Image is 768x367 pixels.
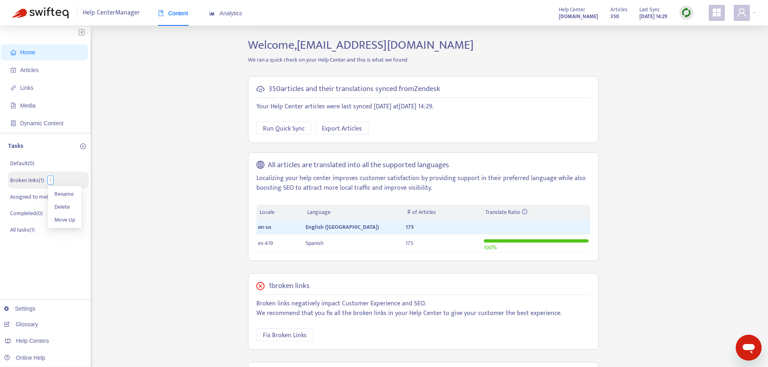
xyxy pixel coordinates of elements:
span: Last Sync [639,5,660,14]
th: Language [304,205,404,220]
button: Run Quick Sync [256,122,311,135]
span: Content [158,10,188,17]
span: Rename [54,189,74,199]
button: more [47,176,54,185]
span: Links [20,85,33,91]
span: Dynamic Content [20,120,63,126]
p: Assigned to me ( 0 ) [10,193,53,201]
span: plus-circle [80,143,86,149]
span: close-circle [256,282,264,290]
span: 100 % [484,243,497,252]
p: Localizing your help center improves customer satisfaction by providing support in their preferre... [256,174,590,193]
p: Your Help Center articles were last synced [DATE] at [DATE] 14:29 . [256,102,590,112]
a: Glossary [4,321,38,328]
th: # of Articles [404,205,482,220]
img: sync.dc5367851b00ba804db3.png [681,8,691,18]
p: Tasks [8,141,23,151]
span: English ([GEOGRAPHIC_DATA]) [306,222,379,232]
span: Move Up [54,215,75,224]
th: Locale [256,205,304,220]
p: Broken links ( 1 ) [10,176,44,185]
span: link [10,85,16,91]
span: Articles [20,67,39,73]
strong: 350 [610,12,619,21]
span: Analytics [209,10,242,17]
span: Help Center [559,5,585,14]
button: Fix Broken Links [256,328,313,341]
p: We ran a quick check on your Help Center and this is what we found [242,56,605,64]
span: Delete [54,202,70,211]
a: Settings [4,305,35,312]
span: Articles [610,5,627,14]
div: Translate Ratio [485,208,587,217]
span: book [158,10,164,16]
span: Fix Broken Links [263,330,307,340]
p: Completed ( 0 ) [10,209,43,218]
span: file-image [10,103,16,108]
p: All tasks ( 1 ) [10,226,35,234]
span: Spanish [306,238,324,248]
span: home [10,50,16,55]
span: user [737,8,747,17]
span: Media [20,102,35,109]
img: Swifteq [12,7,69,19]
span: 175 [406,222,414,232]
span: appstore [712,8,722,17]
a: Online Help [4,355,45,361]
span: area-chart [209,10,215,16]
button: Export Articles [315,122,368,135]
h5: All articles are translated into all the supported languages [268,161,449,170]
span: container [10,120,16,126]
span: more [48,177,53,183]
p: Default ( 0 ) [10,159,34,168]
span: Help Center Manager [83,5,140,21]
iframe: Button to launch messaging window [736,335,762,361]
span: global [256,161,264,170]
a: [DOMAIN_NAME] [559,12,598,21]
span: Welcome, [EMAIL_ADDRESS][DOMAIN_NAME] [248,35,474,55]
span: Export Articles [322,124,362,134]
h5: 1 broken links [268,282,310,291]
h5: 350 articles and their translations synced from Zendesk [268,85,440,94]
span: Help Centers [16,338,49,344]
span: Run Quick Sync [263,124,305,134]
span: es-419 [258,238,273,248]
span: cloud-sync [256,85,264,93]
span: account-book [10,67,16,73]
span: 175 [406,238,413,248]
span: Home [20,49,35,56]
p: Broken links negatively impact Customer Experience and SEO. We recommend that you fix all the bro... [256,299,590,318]
strong: [DATE] 14:29 [639,12,667,21]
span: en-us [258,222,271,232]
